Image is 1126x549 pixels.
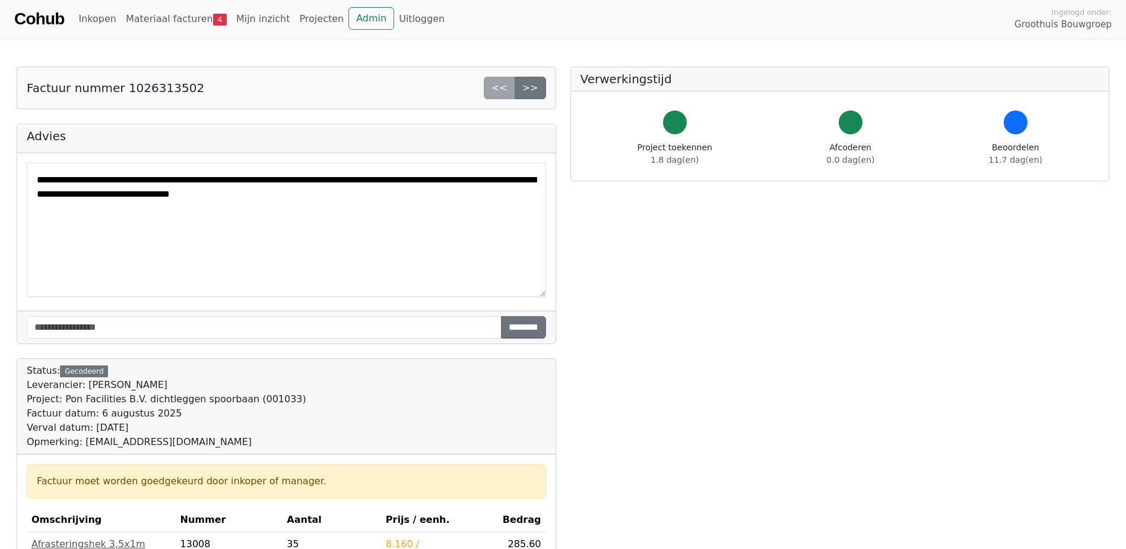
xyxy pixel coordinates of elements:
[27,435,306,449] div: Opmerking: [EMAIL_ADDRESS][DOMAIN_NAME]
[498,508,546,532] th: Bedrag
[27,508,176,532] th: Omschrijving
[27,81,204,95] h5: Factuur nummer 1026313502
[37,474,536,488] div: Factuur moet worden goedgekeurd door inkoper of manager.
[60,365,108,377] div: Gecodeerd
[213,14,227,26] span: 4
[74,7,120,31] a: Inkopen
[27,129,546,143] h5: Advies
[1014,18,1112,31] span: Groothuis Bouwgroep
[651,155,699,165] span: 1.8 dag(en)
[348,7,394,30] a: Admin
[282,508,381,532] th: Aantal
[176,508,283,532] th: Nummer
[27,421,306,435] div: Verval datum: [DATE]
[27,378,306,392] div: Leverancier: [PERSON_NAME]
[27,364,306,449] div: Status:
[1051,7,1112,18] span: Ingelogd onder:
[826,141,874,166] div: Afcoderen
[121,7,231,31] a: Materiaal facturen4
[294,7,348,31] a: Projecten
[231,7,295,31] a: Mijn inzicht
[27,392,306,406] div: Project: Pon Facilities B.V. dichtleggen spoorbaan (001033)
[581,72,1100,86] h5: Verwerkingstijd
[381,508,498,532] th: Prijs / eenh.
[826,155,874,165] span: 0.0 dag(en)
[515,77,546,99] a: >>
[27,406,306,421] div: Factuur datum: 6 augustus 2025
[637,141,712,166] div: Project toekennen
[989,141,1042,166] div: Beoordelen
[14,5,64,33] a: Cohub
[989,155,1042,165] span: 11.7 dag(en)
[394,7,449,31] a: Uitloggen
